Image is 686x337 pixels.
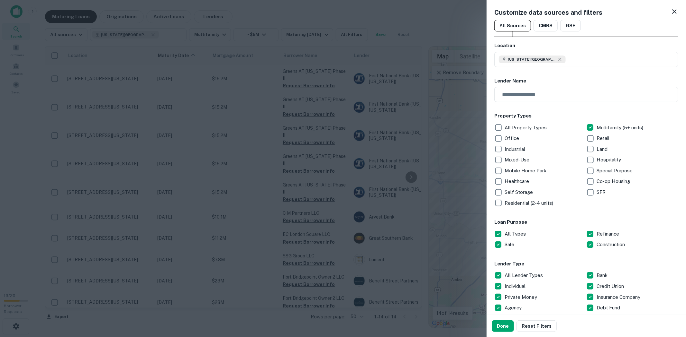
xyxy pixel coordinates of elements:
p: Individual [505,282,527,290]
h6: Location [494,42,678,49]
p: Special Purpose [597,167,634,175]
button: All Sources [494,20,531,31]
h5: Customize data sources and filters [494,8,602,17]
span: [US_STATE][GEOGRAPHIC_DATA], [GEOGRAPHIC_DATA], [GEOGRAPHIC_DATA] [508,56,556,62]
p: All Lender Types [505,272,544,279]
p: Sale [505,241,516,248]
p: Residential (2-4 units) [505,199,554,207]
p: Bank [597,272,609,279]
p: Refinance [597,230,620,238]
button: Reset Filters [517,320,557,332]
p: Mobile Home Park [505,167,548,175]
p: Hospitality [597,156,622,164]
p: Multifamily (5+ units) [597,124,645,132]
p: Insurance Company [597,293,642,301]
p: Land [597,145,609,153]
button: Done [492,320,514,332]
p: Office [505,134,520,142]
button: GSE [560,20,581,31]
p: SFR [597,188,607,196]
p: Mixed-Use [505,156,531,164]
iframe: Chat Widget [654,286,686,316]
p: Self Storage [505,188,534,196]
h6: Lender Name [494,77,678,85]
p: Credit Union [597,282,625,290]
h6: Loan Purpose [494,219,678,226]
h6: Property Types [494,112,678,120]
p: Private Money [505,293,538,301]
p: Debt Fund [597,304,621,312]
button: CMBS [534,20,558,31]
p: Agency [505,304,523,312]
p: All Property Types [505,124,548,132]
p: Retail [597,134,611,142]
p: Construction [597,241,626,248]
p: All Types [505,230,527,238]
p: Industrial [505,145,526,153]
p: Healthcare [505,177,530,185]
p: Co-op Housing [597,177,631,185]
h6: Lender Type [494,260,678,268]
